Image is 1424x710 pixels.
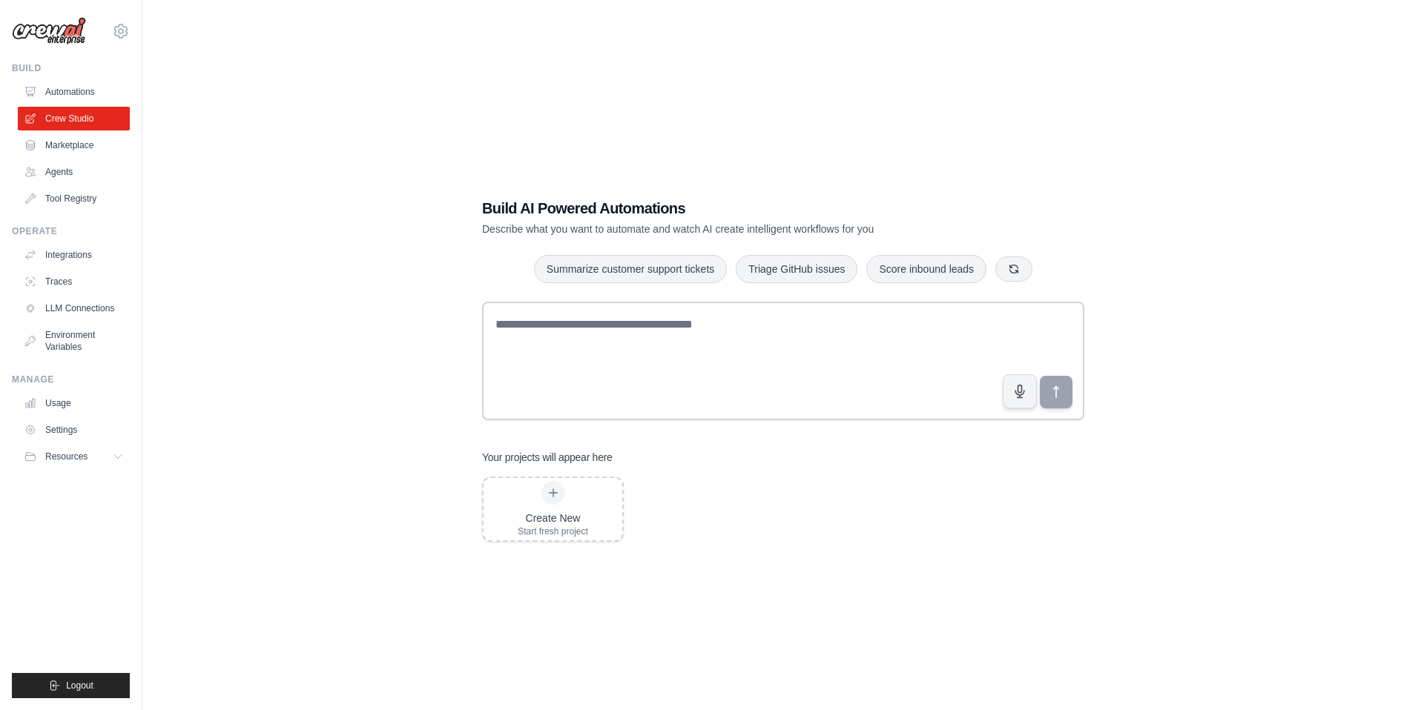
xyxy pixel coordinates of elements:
button: Resources [18,445,130,468]
button: Logout [12,673,130,698]
a: Environment Variables [18,323,130,359]
a: Automations [18,80,130,104]
div: Build [12,62,130,74]
div: Manage [12,374,130,385]
h3: Your projects will appear here [482,450,613,465]
a: Integrations [18,243,130,267]
div: Operate [12,225,130,237]
a: Usage [18,391,130,415]
span: Resources [45,451,88,462]
a: Crew Studio [18,107,130,130]
div: Create New [518,511,588,525]
p: Describe what you want to automate and watch AI create intelligent workflows for you [482,222,980,236]
button: Score inbound leads [866,255,986,283]
a: Settings [18,418,130,442]
img: Logo [12,17,86,45]
div: Start fresh project [518,525,588,537]
a: Tool Registry [18,187,130,210]
span: Logout [66,680,93,691]
a: Agents [18,160,130,184]
a: LLM Connections [18,296,130,320]
button: Triage GitHub issues [736,255,857,283]
button: Click to speak your automation idea [1003,374,1037,408]
button: Get new suggestions [995,256,1032,282]
a: Traces [18,270,130,293]
h1: Build AI Powered Automations [482,198,980,219]
a: Marketplace [18,133,130,157]
button: Summarize customer support tickets [534,255,727,283]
